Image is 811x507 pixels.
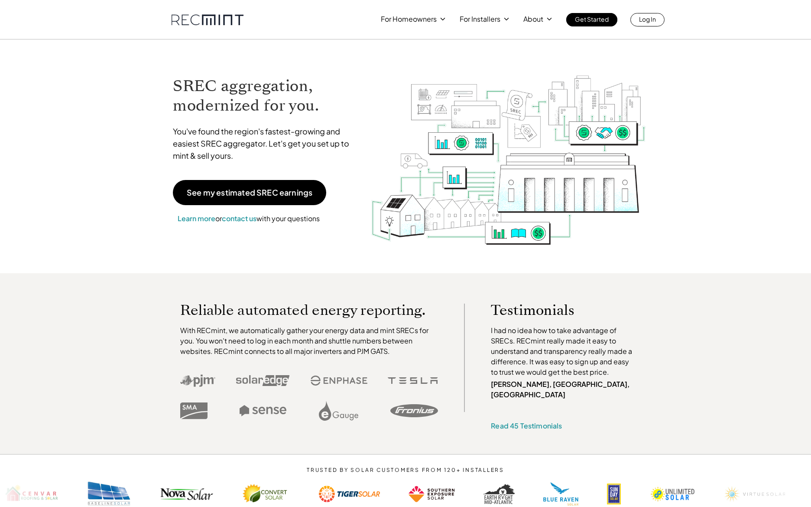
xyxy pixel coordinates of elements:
[460,13,500,25] p: For Installers
[180,304,438,317] p: Reliable automated energy reporting.
[523,13,543,25] p: About
[370,52,647,247] img: RECmint value cycle
[491,304,620,317] p: Testimonials
[173,213,324,224] p: or with your questions
[575,13,609,25] p: Get Started
[178,214,215,223] a: Learn more
[491,325,636,377] p: I had no idea how to take advantage of SRECs. RECmint really made it easy to understand and trans...
[180,325,438,357] p: With RECmint, we automatically gather your energy data and mint SRECs for you. You won't need to ...
[639,13,656,25] p: Log In
[173,76,357,115] h1: SREC aggregation, modernized for you.
[381,13,437,25] p: For Homeowners
[173,125,357,162] p: You've found the region's fastest-growing and easiest SREC aggregator. Let's get you set up to mi...
[566,13,617,26] a: Get Started
[173,180,326,205] a: See my estimated SREC earnings
[491,379,636,400] p: [PERSON_NAME], [GEOGRAPHIC_DATA], [GEOGRAPHIC_DATA]
[187,189,312,196] p: See my estimated SREC earnings
[281,467,531,473] p: TRUSTED BY SOLAR CUSTOMERS FROM 120+ INSTALLERS
[491,421,562,430] a: Read 45 Testimonials
[630,13,665,26] a: Log In
[222,214,256,223] a: contact us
